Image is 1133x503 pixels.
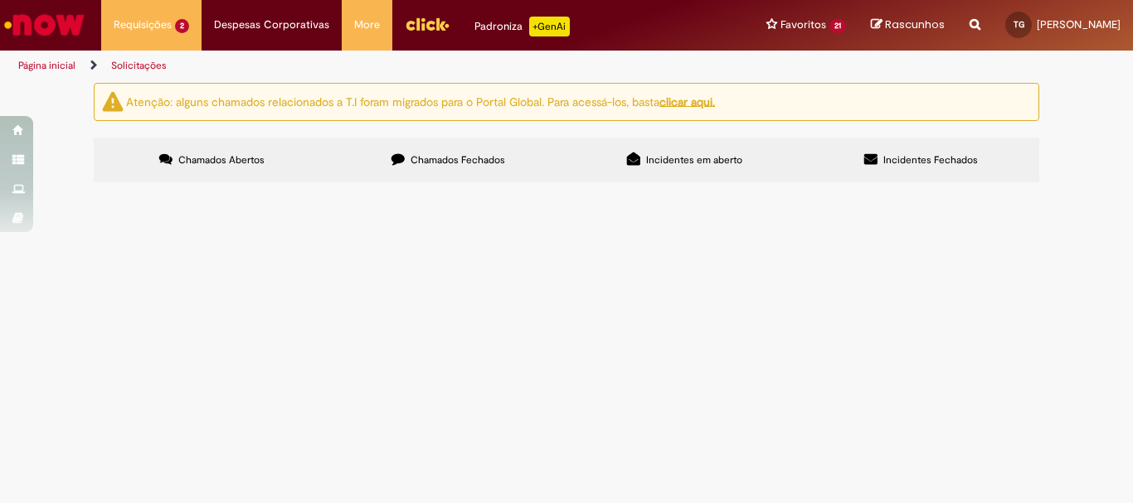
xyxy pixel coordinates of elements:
[529,17,570,36] p: +GenAi
[214,17,329,33] span: Despesas Corporativas
[111,59,167,72] a: Solicitações
[12,51,743,81] ul: Trilhas de página
[18,59,75,72] a: Página inicial
[885,17,945,32] span: Rascunhos
[405,12,450,36] img: click_logo_yellow_360x200.png
[780,17,826,33] span: Favoritos
[178,153,265,167] span: Chamados Abertos
[871,17,945,33] a: Rascunhos
[354,17,380,33] span: More
[1037,17,1121,31] span: [PERSON_NAME]
[114,17,172,33] span: Requisições
[474,17,570,36] div: Padroniza
[659,94,715,109] a: clicar aqui.
[883,153,978,167] span: Incidentes Fechados
[2,8,87,41] img: ServiceNow
[829,19,846,33] span: 21
[1014,19,1024,30] span: TG
[646,153,742,167] span: Incidentes em aberto
[175,19,189,33] span: 2
[126,94,715,109] ng-bind-html: Atenção: alguns chamados relacionados a T.I foram migrados para o Portal Global. Para acessá-los,...
[411,153,505,167] span: Chamados Fechados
